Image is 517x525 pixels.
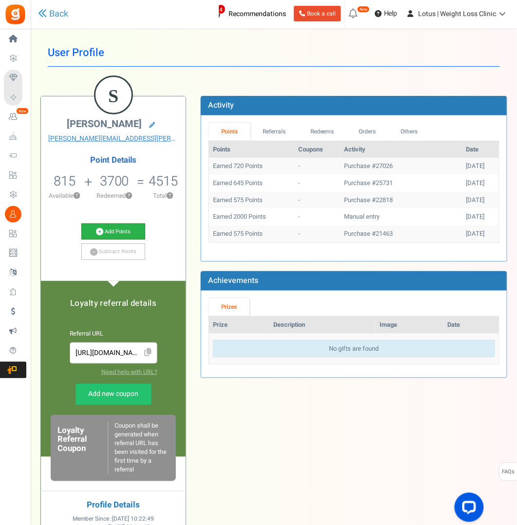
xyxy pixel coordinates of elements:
[357,6,370,13] em: New
[167,193,173,199] button: ?
[41,156,186,165] h4: Point Details
[294,141,340,158] th: Coupons
[70,331,157,337] h6: Referral URL
[4,109,26,125] a: New
[81,224,145,240] a: Add Points
[4,3,26,25] img: Gratisfaction
[419,9,497,19] span: Lotus | Weight Loss Clinic
[209,141,294,158] th: Points
[466,196,495,205] div: [DATE]
[371,6,402,21] a: Help
[76,384,152,405] a: Add new coupon
[48,134,178,144] a: [PERSON_NAME][EMAIL_ADDRESS][PERSON_NAME][DOMAIN_NAME]
[209,158,294,175] td: Earned 720 Points
[340,158,462,175] td: Purchase #27026
[388,123,430,141] a: Others
[100,174,129,188] h5: 3700
[346,123,388,141] a: Orders
[208,275,258,286] b: Achievements
[294,158,340,175] td: -
[209,225,294,243] td: Earned 575 Points
[149,174,178,188] h5: 4515
[209,317,269,334] th: Prize
[294,192,340,209] td: -
[294,208,340,225] td: -
[209,298,249,316] a: Prizes
[466,212,495,222] div: [DATE]
[140,344,156,361] span: Click to Copy
[209,192,294,209] td: Earned 575 Points
[73,515,154,524] span: Member Since :
[344,212,380,221] span: Manual entry
[229,9,286,19] span: Recommendations
[340,141,462,158] th: Activity
[67,117,142,131] span: [PERSON_NAME]
[376,317,444,334] th: Image
[466,162,495,171] div: [DATE]
[126,193,133,199] button: ?
[466,179,495,188] div: [DATE]
[51,299,176,308] h5: Loyalty referral details
[340,225,462,243] td: Purchase #21463
[57,427,108,469] h6: Loyalty Referral Coupon
[208,99,234,111] b: Activity
[250,123,298,141] a: Referrals
[108,422,169,474] div: Coupon shall be generated when referral URL has been visited for the first time by a referral
[209,123,250,141] a: Points
[444,317,499,334] th: Date
[74,193,80,199] button: ?
[81,244,145,260] a: Subtract Points
[209,208,294,225] td: Earned 2000 Points
[205,6,290,21] a: 4 Recommendations
[54,171,76,191] span: 815
[209,175,294,192] td: Earned 645 Points
[340,192,462,209] td: Purchase #22818
[213,340,495,358] div: No gifts are found
[382,9,398,19] span: Help
[502,463,515,482] span: FAQs
[48,501,178,510] h4: Profile Details
[48,39,500,67] h1: User Profile
[298,123,347,141] a: Redeems
[294,175,340,192] td: -
[101,368,157,376] a: Need help with URL?
[145,191,181,200] p: Total
[216,4,226,14] span: 4
[340,175,462,192] td: Purchase #25731
[294,6,341,21] a: Book a call
[462,141,499,158] th: Date
[46,191,83,200] p: Available
[294,225,340,243] td: -
[96,77,132,115] figcaption: S
[93,191,135,200] p: Redeemed
[269,317,376,334] th: Description
[112,515,154,524] span: [DATE] 10:22:49
[16,108,29,114] em: New
[466,229,495,239] div: [DATE]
